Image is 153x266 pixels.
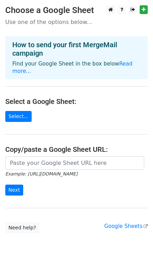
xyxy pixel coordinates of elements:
a: Select... [5,111,32,122]
a: Read more... [12,61,133,74]
h3: Choose a Google Sheet [5,5,148,16]
h4: Select a Google Sheet: [5,97,148,106]
p: Use one of the options below... [5,18,148,26]
a: Need help? [5,222,39,233]
input: Paste your Google Sheet URL here [5,156,144,170]
a: Google Sheets [104,223,148,229]
small: Example: [URL][DOMAIN_NAME] [5,171,77,177]
input: Next [5,185,23,196]
h4: How to send your first MergeMail campaign [12,41,141,57]
p: Find your Google Sheet in the box below [12,60,141,75]
h4: Copy/paste a Google Sheet URL: [5,145,148,154]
